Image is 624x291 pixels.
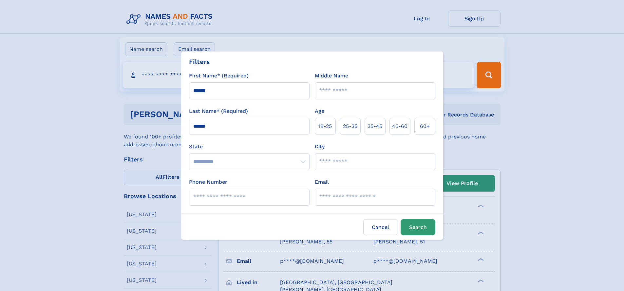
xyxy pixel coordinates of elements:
[315,72,348,80] label: Middle Name
[392,122,407,130] span: 45‑60
[368,122,382,130] span: 35‑45
[315,143,325,151] label: City
[189,178,227,186] label: Phone Number
[401,219,435,235] button: Search
[189,143,310,151] label: State
[189,107,248,115] label: Last Name* (Required)
[189,72,249,80] label: First Name* (Required)
[315,107,324,115] label: Age
[420,122,430,130] span: 60+
[343,122,357,130] span: 25‑35
[318,122,332,130] span: 18‑25
[189,57,210,67] div: Filters
[315,178,329,186] label: Email
[363,219,398,235] label: Cancel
